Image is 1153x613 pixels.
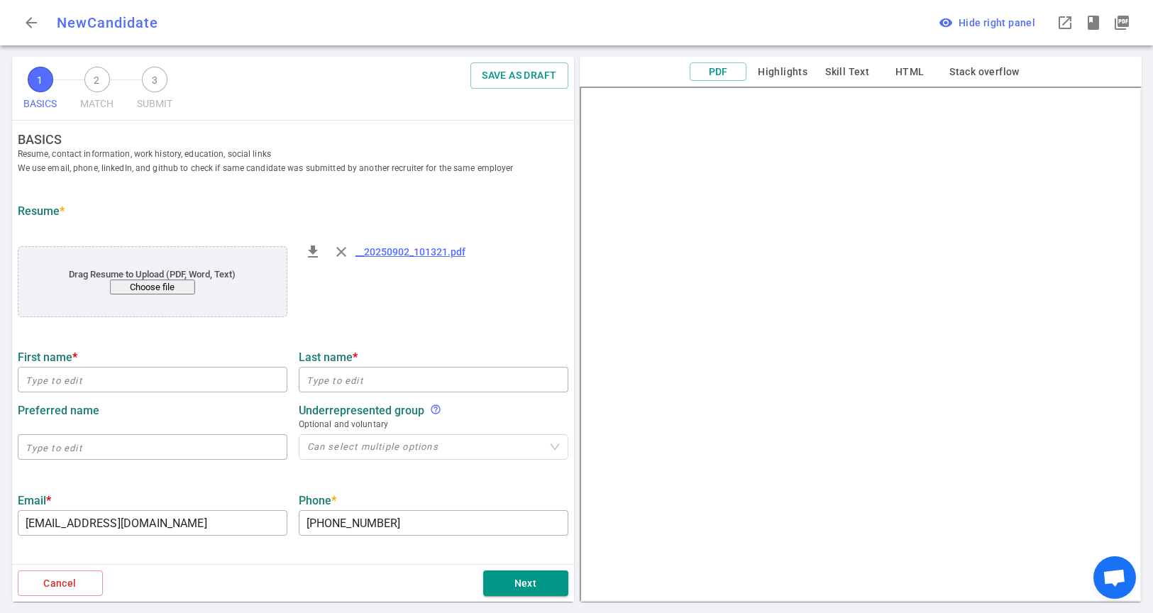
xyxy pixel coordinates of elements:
[819,63,876,81] button: Skill Text
[299,512,568,534] input: Type to edit
[299,404,424,417] strong: Underrepresented Group
[690,62,746,82] button: PDF
[23,14,40,31] span: arrow_back
[18,494,287,507] label: Email
[1093,556,1136,599] a: Open chat
[1113,14,1130,31] i: picture_as_pdf
[18,132,580,147] strong: BASICS
[18,436,287,458] input: Type to edit
[18,147,580,175] span: Resume, contact information, work history, education, social links We use email, phone, linkedIn,...
[1057,14,1074,31] span: launch
[18,512,287,534] input: Type to edit
[75,62,120,120] button: 2MATCH
[939,16,953,30] i: visibility
[18,204,65,218] strong: Resume
[18,368,287,391] input: Type to edit
[28,67,53,92] span: 1
[1051,9,1079,37] button: Open LinkedIn as a popup
[45,269,259,294] div: Drag Resume to Upload (PDF, Word, Text)
[80,92,114,116] span: MATCH
[752,63,813,81] button: Highlights
[23,92,57,116] span: BASICS
[470,62,568,89] button: SAVE AS DRAFT
[18,62,63,120] button: 1BASICS
[327,238,355,266] div: Remove resume
[483,570,568,597] button: Next
[932,10,1045,36] button: visibilityHide right panel
[299,494,568,507] label: Phone
[304,243,321,260] span: file_download
[299,350,568,364] label: Last name
[299,417,568,431] span: Optional and voluntary
[18,350,287,364] label: First name
[355,246,465,258] a: __20250902_101321.pdf
[881,63,938,81] button: HTML
[57,14,158,31] span: New Candidate
[109,280,194,294] button: Choose file
[1085,14,1102,31] span: book
[17,9,45,37] button: Go back
[944,63,1025,81] button: Stack overflow
[1108,9,1136,37] button: Open PDF in a popup
[137,92,173,116] span: SUBMIT
[18,246,287,317] div: application/pdf, application/msword, .pdf, .doc, .docx, .txt
[18,404,99,417] strong: Preferred name
[430,404,441,415] i: help_outline
[430,404,441,417] div: We support diversity and inclusion to create equitable futures and prohibit discrimination and ha...
[1079,9,1108,37] button: Open resume highlights in a popup
[84,67,110,92] span: 2
[299,368,568,391] input: Type to edit
[131,62,179,120] button: 3SUBMIT
[299,238,327,266] div: Download resume file
[580,87,1142,602] iframe: candidate_document_preview__iframe
[142,67,167,92] span: 3
[333,243,350,260] span: close
[18,570,103,597] button: Cancel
